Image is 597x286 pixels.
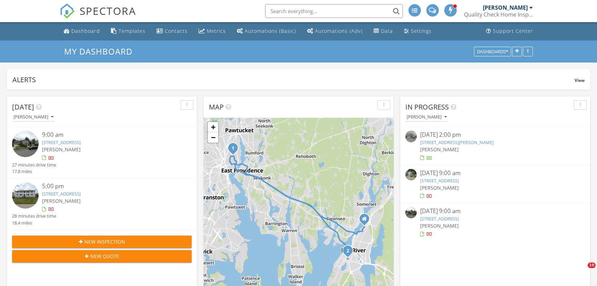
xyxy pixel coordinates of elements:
a: [DATE] 9:00 am [STREET_ADDRESS] [PERSON_NAME] [405,169,585,200]
a: Dashboard [61,25,103,38]
a: SPECTORA [60,9,136,24]
div: [PERSON_NAME] [407,115,447,120]
img: streetview [405,207,417,218]
div: Contacts [165,28,188,34]
div: [PERSON_NAME] [13,115,53,120]
a: Automations (Basic) [234,25,299,38]
div: 2845 North Main St., Fall River MA 02720 [364,219,368,223]
a: Settings [401,25,434,38]
a: Contacts [154,25,190,38]
img: streetview [12,131,39,157]
div: Data [381,28,393,34]
div: 71 Mystic St 4, Fall River, MA 02724 [348,250,352,255]
div: Settings [411,28,432,34]
span: [PERSON_NAME] [420,184,459,191]
span: [PERSON_NAME] [42,198,81,204]
div: Automations (Adv) [315,28,363,34]
a: [DATE] 2:00 pm [STREET_ADDRESS][PERSON_NAME] [PERSON_NAME] [405,131,585,161]
span: [DATE] [12,102,34,112]
button: Dashboards [474,47,511,56]
div: Metrics [207,28,226,34]
img: streetview [405,169,417,180]
iframe: Intercom live chat [574,263,590,279]
a: [DATE] 9:00 am [STREET_ADDRESS] [PERSON_NAME] [405,207,585,238]
div: Templates [119,28,145,34]
div: 28 minutes drive time [12,213,56,219]
button: [PERSON_NAME] [405,113,448,122]
div: 27 minutes drive time [12,162,56,168]
div: Quality Check Home Inspection [464,11,533,18]
i: 2 [346,249,349,254]
span: New Inspection [84,238,125,245]
div: 9:00 am [42,131,177,139]
a: Metrics [196,25,229,38]
span: [PERSON_NAME] [420,146,459,153]
div: 18.4 miles [12,220,56,226]
input: Search everything... [265,4,403,18]
button: [PERSON_NAME] [12,113,55,122]
span: Map [209,102,224,112]
a: [STREET_ADDRESS] [420,216,459,222]
div: Alerts [12,75,575,84]
a: Support Center [483,25,536,38]
div: 61 Sessions St, Providence, RI 02906 [233,148,237,152]
button: New Inspection [12,236,192,248]
a: Templates [108,25,148,38]
a: 5:00 pm [STREET_ADDRESS] [PERSON_NAME] 28 minutes drive time 18.4 miles [12,182,192,226]
span: SPECTORA [80,3,136,18]
span: In Progress [405,102,449,112]
a: 9:00 am [STREET_ADDRESS] [PERSON_NAME] 27 minutes drive time 17.8 miles [12,131,192,175]
div: 17.8 miles [12,168,56,175]
div: 5:00 pm [42,182,177,191]
div: Automations (Basic) [245,28,296,34]
button: New Quote [12,250,192,263]
a: Zoom in [208,122,218,132]
a: Zoom out [208,132,218,143]
span: 10 [588,263,596,268]
div: Dashboard [71,28,100,34]
a: [STREET_ADDRESS] [42,191,81,197]
a: [STREET_ADDRESS][PERSON_NAME] [420,139,494,145]
span: New Quote [90,252,119,260]
img: The Best Home Inspection Software - Spectora [60,3,75,19]
a: Data [371,25,396,38]
div: [DATE] 2:00 pm [420,131,570,139]
span: [PERSON_NAME] [42,146,81,153]
a: [STREET_ADDRESS] [42,139,81,145]
a: Automations (Advanced) [304,25,365,38]
div: Dashboards [477,49,508,54]
span: [PERSON_NAME] [420,222,459,229]
div: [PERSON_NAME] [483,4,528,11]
img: streetview [405,131,417,142]
div: [DATE] 9:00 am [420,207,570,216]
img: streetview [12,182,39,209]
a: My Dashboard [64,46,138,57]
div: Support Center [493,28,533,34]
span: View [575,77,585,83]
div: [DATE] 9:00 am [420,169,570,178]
i: 1 [232,146,234,151]
a: [STREET_ADDRESS] [420,178,459,184]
